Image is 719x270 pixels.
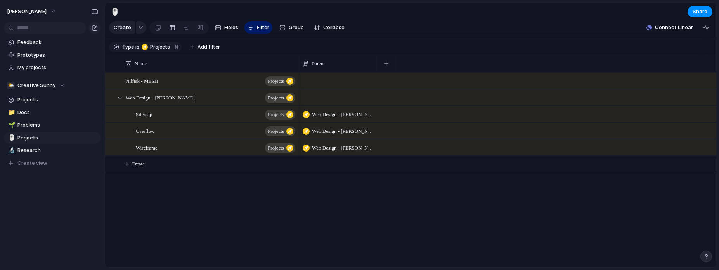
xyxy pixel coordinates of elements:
[693,8,707,16] span: Share
[7,134,15,142] button: 🖱️
[4,119,101,131] a: 🌱Problems
[17,51,98,59] span: Prototypes
[312,60,325,68] span: Parent
[268,126,284,137] span: Projects
[17,82,55,89] span: Creative Sunny
[265,93,295,103] button: Projects
[268,92,284,103] span: Projects
[148,44,170,51] span: Projects
[136,143,158,152] span: Wireframe
[265,76,295,86] button: Projects
[17,134,98,142] span: Porjects
[17,159,47,167] span: Create view
[4,107,101,118] a: 📁Docs
[8,133,14,142] div: 🖱️
[212,21,241,34] button: Fields
[265,110,295,120] button: Projects
[4,80,101,91] button: 🌤️Creative Sunny
[688,6,712,17] button: Share
[198,44,220,51] span: Add filter
[109,21,135,34] button: Create
[312,127,376,135] span: Web Design - [PERSON_NAME]
[257,24,269,31] span: Filter
[126,76,158,85] span: Nilfisk - MESH
[135,44,139,51] span: is
[17,121,98,129] span: Problems
[244,21,272,34] button: Filter
[8,146,14,155] div: 🔬
[7,109,15,117] button: 📁
[122,44,134,51] span: Type
[8,108,14,117] div: 📁
[4,37,101,48] a: Feedback
[4,145,101,156] a: 🔬Research
[135,60,147,68] span: Name
[655,24,693,31] span: Connect Linear
[8,121,14,130] div: 🌱
[114,24,131,31] span: Create
[4,49,101,61] a: Prototypes
[275,21,308,34] button: Group
[17,109,98,117] span: Docs
[134,43,141,51] button: is
[312,111,376,118] span: Web Design - [PERSON_NAME]
[132,160,145,168] span: Create
[265,143,295,153] button: Projects
[7,8,47,16] span: [PERSON_NAME]
[17,96,98,104] span: Projects
[224,24,238,31] span: Fields
[7,82,15,89] div: 🌤️
[140,43,172,51] button: Projects
[136,110,152,118] span: Sitemap
[268,109,284,120] span: Projects
[268,143,284,153] span: Projects
[268,76,284,87] span: Projects
[185,42,225,52] button: Add filter
[126,93,195,102] span: Web Design - [PERSON_NAME]
[4,62,101,73] a: My projects
[4,132,101,144] a: 🖱️Porjects
[136,126,154,135] span: Userflow
[7,121,15,129] button: 🌱
[265,126,295,136] button: Projects
[3,5,60,18] button: [PERSON_NAME]
[109,5,121,18] button: 🖱️
[17,146,98,154] span: Research
[17,64,98,71] span: My projects
[311,21,348,34] button: Collapse
[4,157,101,169] button: Create view
[4,94,101,106] a: Projects
[289,24,304,31] span: Group
[7,146,15,154] button: 🔬
[643,22,696,33] button: Connect Linear
[17,38,98,46] span: Feedback
[111,6,119,17] div: 🖱️
[323,24,345,31] span: Collapse
[312,144,376,152] span: Web Design - [PERSON_NAME]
